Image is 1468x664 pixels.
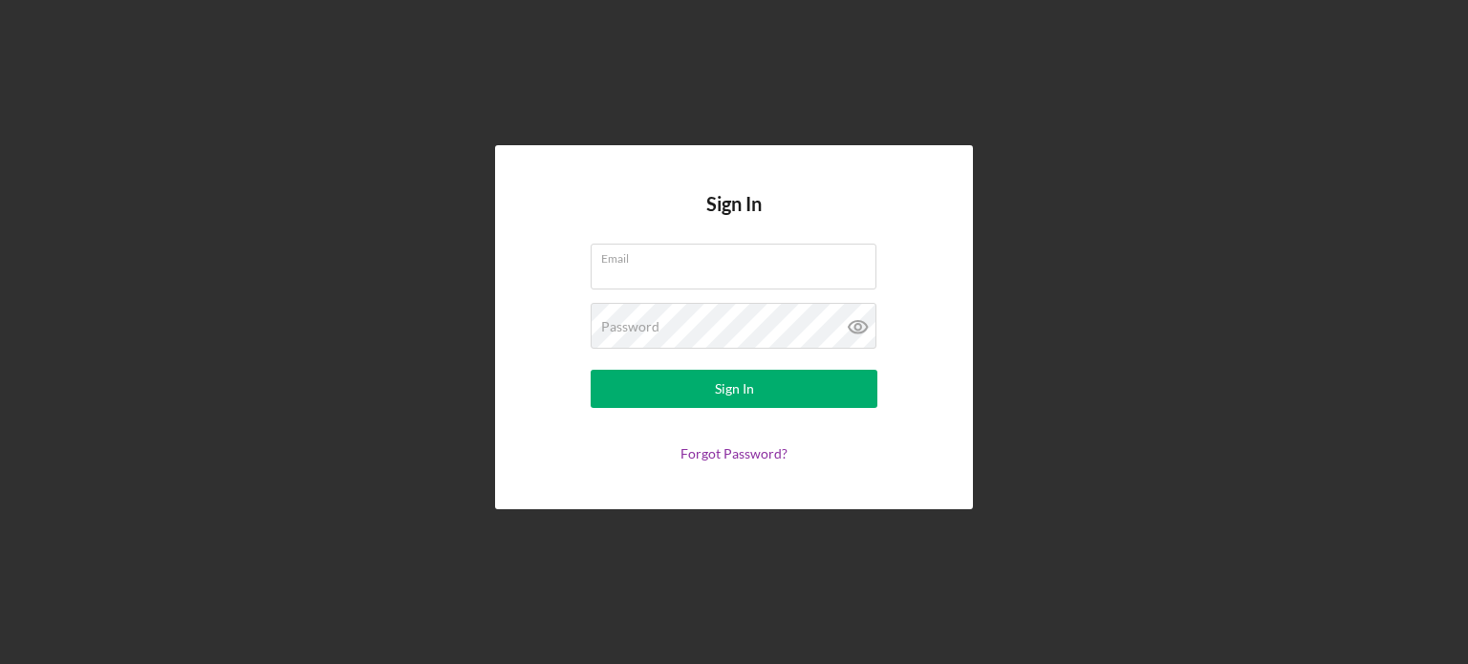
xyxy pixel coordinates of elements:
button: Sign In [591,370,877,408]
a: Forgot Password? [680,445,788,461]
label: Password [601,319,659,334]
label: Email [601,245,876,266]
h4: Sign In [706,193,762,244]
div: Sign In [715,370,754,408]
